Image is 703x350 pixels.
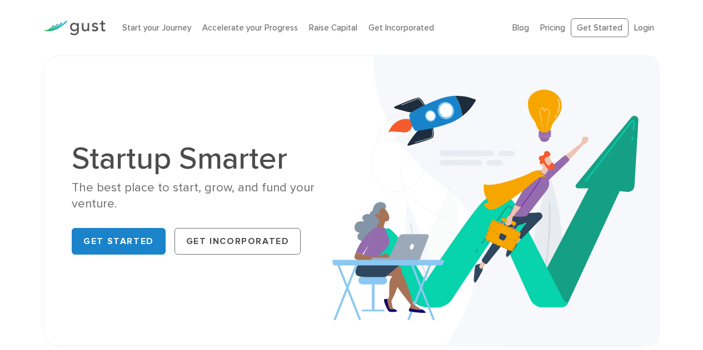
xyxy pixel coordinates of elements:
[571,18,629,38] a: Get Started
[43,21,106,35] img: Gust Logo
[72,180,343,212] div: The best place to start, grow, and fund your venture.
[540,23,565,33] a: Pricing
[72,143,343,174] h1: Startup Smarter
[332,56,659,346] img: Startup Smarter Hero
[174,228,301,255] a: Get Incorporated
[512,23,529,33] a: Blog
[122,23,191,33] a: Start your Journey
[202,23,298,33] a: Accelerate your Progress
[634,23,654,33] a: Login
[72,228,166,255] a: Get Started
[309,23,357,33] a: Raise Capital
[368,23,434,33] a: Get Incorporated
